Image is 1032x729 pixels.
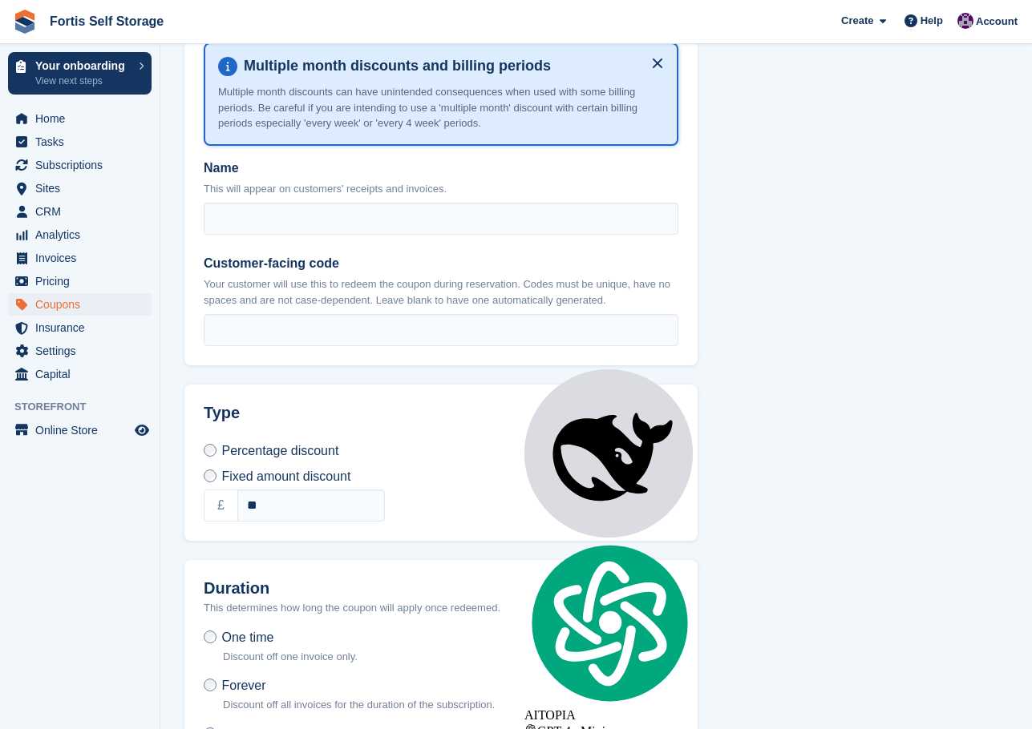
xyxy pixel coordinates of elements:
span: Pricing [35,270,132,292]
a: menu [8,224,152,246]
a: menu [8,270,152,292]
p: Discount off all invoices for the duration of the subscription. [223,697,495,713]
span: Coupons [35,293,132,316]
a: menu [8,419,152,441]
p: This determines how long the coupon will apply once redeemed. [204,600,678,616]
p: This will appear on customers' receipts and invoices. [204,181,678,197]
span: Storefront [14,399,160,415]
a: Fortis Self Storage [43,8,170,34]
span: Help [921,13,943,29]
p: Your customer will use this to redeem the coupon during reservation. Codes must be unique, have n... [204,276,678,308]
span: Home [35,107,132,130]
a: menu [8,200,152,223]
a: menu [8,154,152,176]
a: Your onboarding View next steps [8,52,152,95]
span: Tasks [35,131,132,153]
a: menu [8,107,152,130]
p: Multiple month discounts can have unintended consequences when used with some billing periods. Be... [218,84,664,131]
p: Your onboarding [35,60,131,71]
span: Invoices [35,247,132,269]
span: Create [841,13,873,29]
span: CRM [35,200,132,223]
span: Account [976,14,1018,30]
span: Percentage discount [221,444,338,457]
span: Subscriptions [35,154,132,176]
img: Richard Welch [957,13,973,29]
span: Analytics [35,224,132,246]
input: Percentage discount [204,444,217,457]
span: Online Store [35,419,132,441]
a: menu [8,293,152,316]
h4: Multiple month discounts and billing periods [237,57,664,75]
a: menu [8,340,152,362]
input: Forever Discount off all invoices for the duration of the subscription. [204,679,217,691]
a: menu [8,363,152,385]
a: menu [8,131,152,153]
span: One time [221,630,273,644]
a: Preview store [132,421,152,440]
input: Fixed amount discount [204,469,217,482]
h2: Duration [204,579,678,598]
span: Settings [35,340,132,362]
a: menu [8,177,152,199]
span: Forever [221,679,265,692]
p: Discount off one invoice only. [223,649,358,665]
a: menu [8,316,152,339]
img: deepseek-r1.svg [524,369,693,538]
img: stora-icon-8386f47178a22dfd0bd8f6a31ec36ba5ce8667c1dd55bd0f319d3a0aa187defe.svg [13,10,37,34]
h2: Type [204,404,678,422]
span: Insurance [35,316,132,339]
span: Capital [35,363,132,385]
p: View next steps [35,74,131,88]
input: One time Discount off one invoice only. [204,630,217,643]
label: Name [204,159,678,178]
span: Sites [35,177,132,199]
label: Customer-facing code [204,254,678,273]
a: menu [8,247,152,269]
span: Fixed amount discount [221,469,350,483]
